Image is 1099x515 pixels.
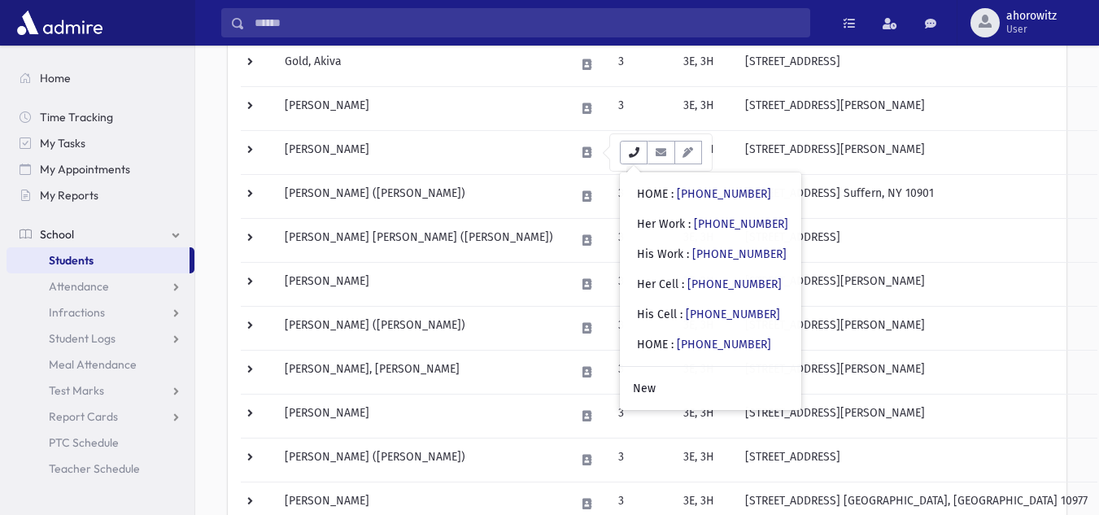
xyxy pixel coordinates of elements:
td: [PERSON_NAME] [PERSON_NAME] ([PERSON_NAME]) [275,218,565,262]
a: Test Marks [7,378,194,404]
td: 3 [608,306,674,350]
a: Teacher Schedule [7,456,194,482]
td: 3 [608,350,674,394]
td: 3 [608,262,674,306]
a: Student Logs [7,325,194,351]
button: Email Templates [674,141,702,164]
td: 3 [608,42,674,86]
td: [STREET_ADDRESS][PERSON_NAME] [735,262,1097,306]
span: Students [49,253,94,268]
span: : [680,308,683,321]
span: Home [40,71,71,85]
a: [PHONE_NUMBER] [694,217,788,231]
td: 3 [608,218,674,262]
span: : [687,247,689,261]
div: His Cell [637,306,780,323]
td: [PERSON_NAME], [PERSON_NAME] [275,350,565,394]
td: [STREET_ADDRESS] Suffern, NY 10901 [735,174,1097,218]
span: : [688,217,691,231]
div: HOME [637,185,771,203]
td: [PERSON_NAME] ([PERSON_NAME]) [275,306,565,350]
td: [STREET_ADDRESS][PERSON_NAME] [735,350,1097,394]
a: [PHONE_NUMBER] [687,277,782,291]
span: Test Marks [49,383,104,398]
span: PTC Schedule [49,435,119,450]
a: School [7,221,194,247]
td: 3E, 3H [674,394,735,438]
span: My Appointments [40,162,130,177]
a: New [620,373,801,404]
a: Students [7,247,190,273]
td: 3 [608,438,674,482]
span: My Reports [40,188,98,203]
a: PTC Schedule [7,430,194,456]
td: [PERSON_NAME] ([PERSON_NAME]) [275,174,565,218]
span: Meal Attendance [49,357,137,372]
span: ahorowitz [1006,10,1057,23]
a: [PHONE_NUMBER] [692,247,787,261]
td: [PERSON_NAME] [275,130,565,174]
td: 3E, 3H [674,42,735,86]
span: : [682,277,684,291]
a: [PHONE_NUMBER] [677,187,771,201]
a: Report Cards [7,404,194,430]
td: [PERSON_NAME] [275,394,565,438]
a: [PHONE_NUMBER] [686,308,780,321]
span: My Tasks [40,136,85,151]
span: User [1006,23,1057,36]
td: [STREET_ADDRESS] [735,218,1097,262]
td: 3E, 3H [674,130,735,174]
div: HOME [637,336,771,353]
td: [STREET_ADDRESS][PERSON_NAME] [735,394,1097,438]
span: Teacher Schedule [49,461,140,476]
span: Time Tracking [40,110,113,124]
a: Infractions [7,299,194,325]
div: Her Cell [637,276,782,293]
span: Infractions [49,305,105,320]
span: : [671,338,674,351]
td: [PERSON_NAME] [275,262,565,306]
td: 3 [608,394,674,438]
span: Attendance [49,279,109,294]
td: [STREET_ADDRESS] [735,42,1097,86]
td: [STREET_ADDRESS] [735,438,1097,482]
span: : [671,187,674,201]
td: 3E, 3H [674,438,735,482]
span: School [40,227,74,242]
td: 3 [608,174,674,218]
td: 3E, 3H [674,86,735,130]
td: [STREET_ADDRESS][PERSON_NAME] [735,306,1097,350]
img: AdmirePro [13,7,107,39]
span: Student Logs [49,331,116,346]
input: Search [245,8,809,37]
div: His Work [637,246,787,263]
a: Meal Attendance [7,351,194,378]
a: My Reports [7,182,194,208]
td: [STREET_ADDRESS][PERSON_NAME] [735,130,1097,174]
a: My Appointments [7,156,194,182]
td: [PERSON_NAME] ([PERSON_NAME]) [275,438,565,482]
td: [PERSON_NAME] [275,86,565,130]
a: My Tasks [7,130,194,156]
td: [STREET_ADDRESS][PERSON_NAME] [735,86,1097,130]
a: Attendance [7,273,194,299]
td: 3 [608,130,674,174]
div: Her Work [637,216,788,233]
a: Home [7,65,194,91]
td: 3 [608,86,674,130]
td: Gold, Akiva [275,42,565,86]
a: Time Tracking [7,104,194,130]
span: Report Cards [49,409,118,424]
a: [PHONE_NUMBER] [677,338,771,351]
